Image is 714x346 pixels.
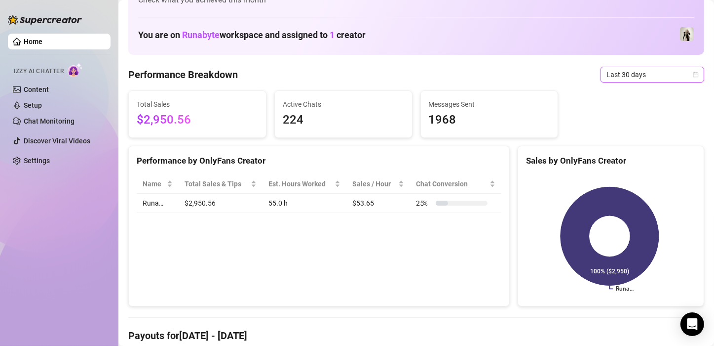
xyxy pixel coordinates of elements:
a: Setup [24,101,42,109]
th: Total Sales & Tips [179,174,262,194]
span: 224 [283,111,404,130]
a: Content [24,86,49,93]
th: Chat Conversion [410,174,501,194]
div: Performance by OnlyFans Creator [137,154,501,168]
td: Runa… [137,194,179,213]
img: AI Chatter [68,63,83,77]
span: calendar [693,72,699,78]
text: Runa… [616,286,634,293]
span: Messages Sent [429,99,550,110]
span: Sales / Hour [352,178,396,189]
span: $2,950.56 [137,111,258,130]
a: Home [24,38,42,45]
span: 25 % [416,198,432,209]
span: Active Chats [283,99,404,110]
div: Est. Hours Worked [268,178,333,189]
span: Last 30 days [606,67,698,82]
div: Sales by OnlyFans Creator [526,154,696,168]
span: Runabyte [182,30,220,40]
span: Name [143,178,165,189]
th: Sales / Hour [346,174,410,194]
a: Chat Monitoring [24,117,75,125]
span: 1 [330,30,335,40]
span: Total Sales & Tips [185,178,248,189]
span: Izzy AI Chatter [14,67,64,76]
td: 55.0 h [263,194,346,213]
h1: You are on workspace and assigned to creator [138,30,366,41]
a: Discover Viral Videos [24,137,90,145]
img: Runa [680,27,694,41]
th: Name [137,174,179,194]
h4: Payouts for [DATE] - [DATE] [128,329,704,343]
img: logo-BBDzfeDw.svg [8,15,82,25]
span: 1968 [429,111,550,130]
span: Total Sales [137,99,258,110]
td: $53.65 [346,194,410,213]
a: Settings [24,157,50,165]
h4: Performance Breakdown [128,68,238,82]
td: $2,950.56 [179,194,262,213]
div: Open Intercom Messenger [680,312,704,336]
span: Chat Conversion [416,178,488,189]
